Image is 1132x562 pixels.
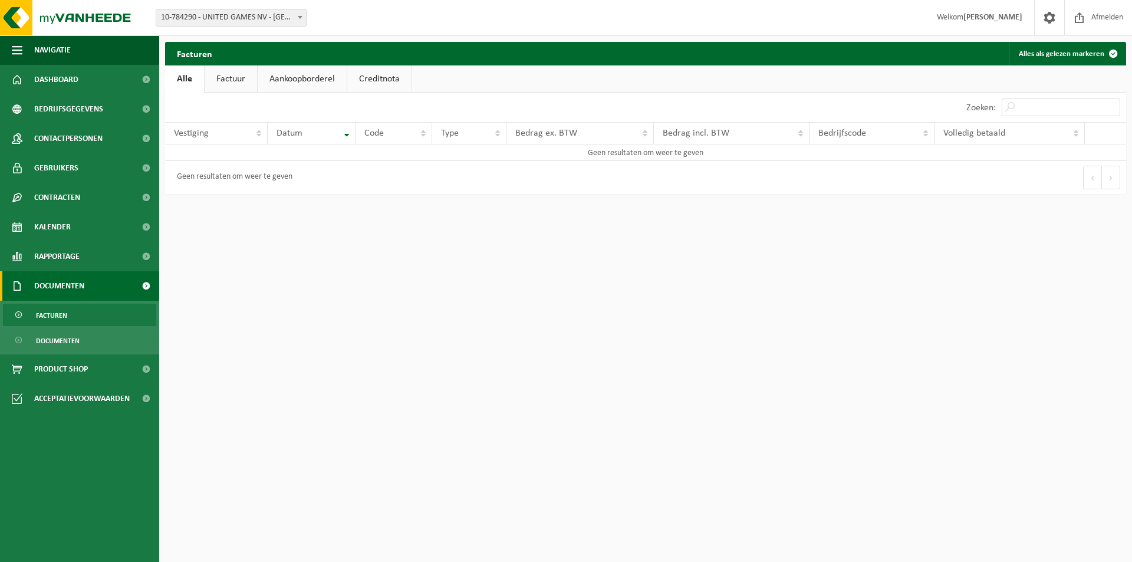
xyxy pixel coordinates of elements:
[943,129,1005,138] span: Volledig betaald
[818,129,866,138] span: Bedrijfscode
[34,94,103,124] span: Bedrijfsgegevens
[663,129,729,138] span: Bedrag incl. BTW
[165,42,224,65] h2: Facturen
[171,167,292,188] div: Geen resultaten om weer te geven
[174,129,209,138] span: Vestiging
[36,304,67,327] span: Facturen
[34,212,71,242] span: Kalender
[34,384,130,413] span: Acceptatievoorwaarden
[1083,166,1102,189] button: Previous
[277,129,302,138] span: Datum
[1009,42,1125,65] button: Alles als gelezen markeren
[34,124,103,153] span: Contactpersonen
[205,65,257,93] a: Factuur
[34,35,71,65] span: Navigatie
[1102,166,1120,189] button: Next
[34,242,80,271] span: Rapportage
[165,144,1126,161] td: Geen resultaten om weer te geven
[34,183,80,212] span: Contracten
[165,65,204,93] a: Alle
[156,9,306,26] span: 10-784290 - UNITED GAMES NV - GENT
[441,129,459,138] span: Type
[258,65,347,93] a: Aankoopborderel
[156,9,307,27] span: 10-784290 - UNITED GAMES NV - GENT
[3,329,156,351] a: Documenten
[34,354,88,384] span: Product Shop
[347,65,412,93] a: Creditnota
[34,271,84,301] span: Documenten
[364,129,384,138] span: Code
[3,304,156,326] a: Facturen
[36,330,80,352] span: Documenten
[963,13,1022,22] strong: [PERSON_NAME]
[34,65,78,94] span: Dashboard
[966,103,996,113] label: Zoeken:
[515,129,577,138] span: Bedrag ex. BTW
[34,153,78,183] span: Gebruikers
